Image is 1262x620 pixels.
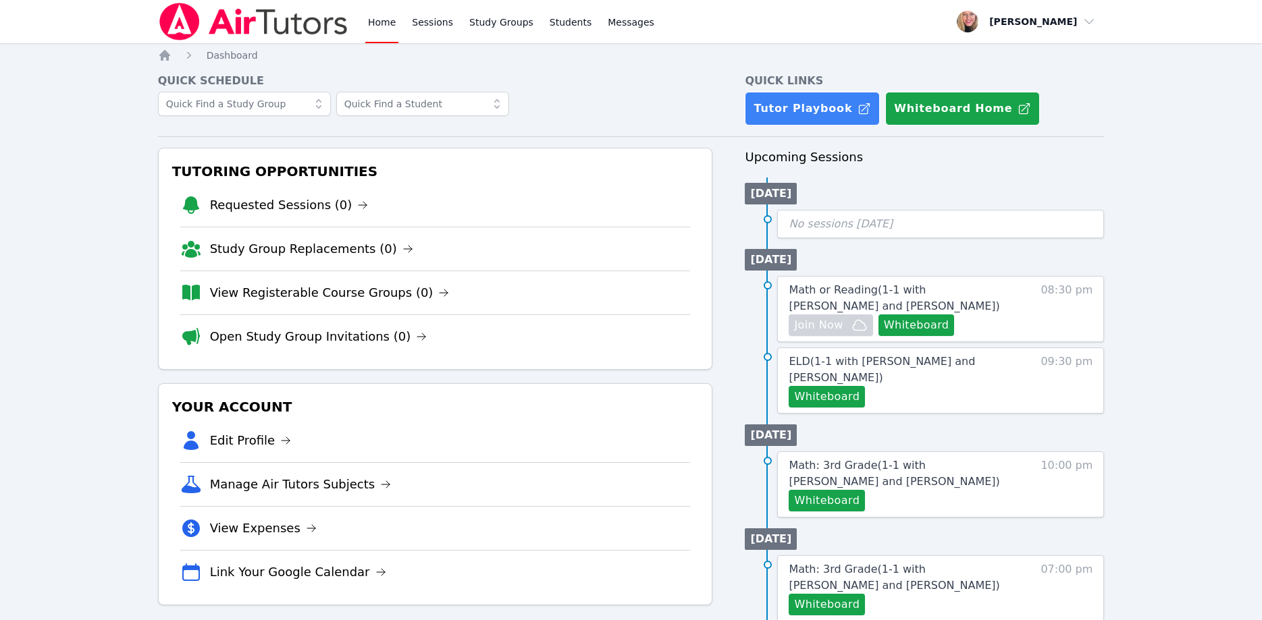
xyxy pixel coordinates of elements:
[745,73,1104,89] h4: Quick Links
[210,239,413,258] a: Study Group Replacements (0)
[789,386,865,407] button: Whiteboard
[789,314,872,336] button: Join Now
[158,3,349,40] img: Air Tutors
[158,73,713,89] h4: Quick Schedule
[1041,457,1093,511] span: 10:00 pm
[210,283,450,302] a: View Registerable Course Groups (0)
[789,282,1016,314] a: Math or Reading(1-1 with [PERSON_NAME] and [PERSON_NAME])
[210,475,392,494] a: Manage Air Tutors Subjects
[745,183,797,204] li: [DATE]
[789,563,999,592] span: Math: 3rd Grade ( 1-1 with [PERSON_NAME] and [PERSON_NAME] )
[789,354,1016,386] a: ELD(1-1 with [PERSON_NAME] and [PERSON_NAME])
[1041,354,1093,407] span: 09:30 pm
[789,459,999,488] span: Math: 3rd Grade ( 1-1 with [PERSON_NAME] and [PERSON_NAME] )
[608,16,654,29] span: Messages
[169,159,702,184] h3: Tutoring Opportunities
[794,317,843,333] span: Join Now
[789,594,865,615] button: Whiteboard
[210,431,292,450] a: Edit Profile
[745,424,797,446] li: [DATE]
[169,395,702,419] h3: Your Account
[789,490,865,511] button: Whiteboard
[745,92,880,125] a: Tutor Playbook
[789,561,1016,594] a: Math: 3rd Grade(1-1 with [PERSON_NAME] and [PERSON_NAME])
[745,528,797,550] li: [DATE]
[207,50,258,61] span: Dashboard
[789,355,975,384] span: ELD ( 1-1 with [PERSON_NAME] and [PERSON_NAME] )
[210,563,386,582] a: Link Your Google Calendar
[1041,561,1093,615] span: 07:00 pm
[878,314,955,336] button: Whiteboard
[745,249,797,271] li: [DATE]
[158,49,1105,62] nav: Breadcrumb
[210,327,427,346] a: Open Study Group Invitations (0)
[210,196,369,215] a: Requested Sessions (0)
[158,92,331,116] input: Quick Find a Study Group
[789,457,1016,490] a: Math: 3rd Grade(1-1 with [PERSON_NAME] and [PERSON_NAME])
[336,92,509,116] input: Quick Find a Student
[789,283,999,312] span: Math or Reading ( 1-1 with [PERSON_NAME] and [PERSON_NAME] )
[207,49,258,62] a: Dashboard
[1041,282,1093,336] span: 08:30 pm
[210,519,317,538] a: View Expenses
[745,148,1104,167] h3: Upcoming Sessions
[885,92,1040,125] button: Whiteboard Home
[789,217,893,230] span: No sessions [DATE]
